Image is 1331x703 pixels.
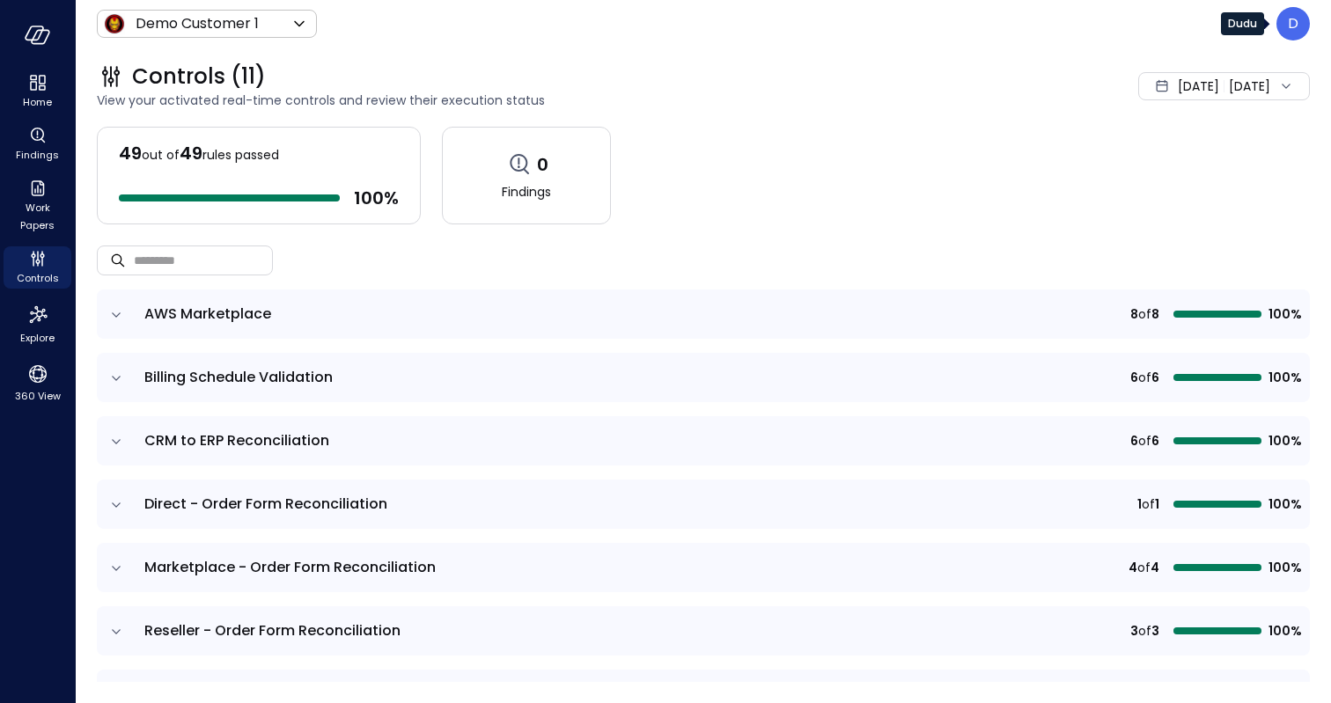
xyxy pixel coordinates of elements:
span: 100% [1268,494,1299,514]
span: of [1138,621,1151,641]
div: Findings [4,123,71,165]
span: Controls [17,269,59,287]
span: 6 [1130,431,1138,450]
span: 100% [1268,558,1299,577]
span: of [1142,494,1155,514]
span: 1 [1137,494,1142,514]
button: expand row [107,560,125,577]
span: 100% [1268,368,1299,387]
span: Work Papers [11,199,64,234]
span: 0 [537,153,548,176]
span: Explore [20,329,55,347]
span: 49 [119,141,142,165]
button: expand row [107,306,125,324]
span: Direct - Order Form Reconciliation [144,494,387,514]
span: View your activated real-time controls and review their execution status [97,91,879,110]
span: Reseller - Order Form Reconciliation [144,620,401,641]
span: Home [23,93,52,111]
span: rules passed [202,146,279,164]
span: 6 [1151,431,1159,450]
span: 8 [1151,304,1159,324]
button: expand row [107,623,125,641]
span: 6 [1130,368,1138,387]
button: expand row [107,496,125,514]
span: Marketplace - Order Form Reconciliation [144,557,436,577]
div: Controls [4,246,71,289]
span: 100% [1268,304,1299,324]
span: 100 % [354,187,399,209]
span: 100% [1268,431,1299,450]
span: [DATE] [1178,77,1219,96]
span: 8 [1130,304,1138,324]
a: 0Findings [442,127,611,224]
span: 1 [1155,494,1159,514]
span: 4 [1129,558,1137,577]
span: CRM to ERP Reconciliation [144,430,329,450]
span: Findings [502,182,551,201]
span: Findings [16,146,59,164]
div: Work Papers [4,176,71,236]
span: of [1137,558,1151,577]
span: out of [142,146,180,164]
span: of [1138,368,1151,387]
div: 360 View [4,359,71,406]
img: Icon [104,13,125,34]
span: AWS Marketplace [144,304,271,324]
span: 3 [1151,621,1159,641]
div: Home [4,70,71,113]
button: expand row [107,370,125,387]
span: of [1138,431,1151,450]
div: Dudu [1276,7,1310,40]
span: of [1138,304,1151,324]
div: Dudu [1221,12,1264,35]
span: Controls (11) [132,62,266,91]
p: D [1288,13,1298,34]
div: Explore [4,299,71,348]
p: Demo Customer 1 [136,13,259,34]
button: expand row [107,433,125,450]
span: 4 [1151,558,1159,577]
span: 3 [1130,621,1138,641]
span: 360 View [15,387,61,405]
span: 49 [180,141,202,165]
span: Billing Schedule Validation [144,367,333,387]
span: 100% [1268,621,1299,641]
span: 6 [1151,368,1159,387]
